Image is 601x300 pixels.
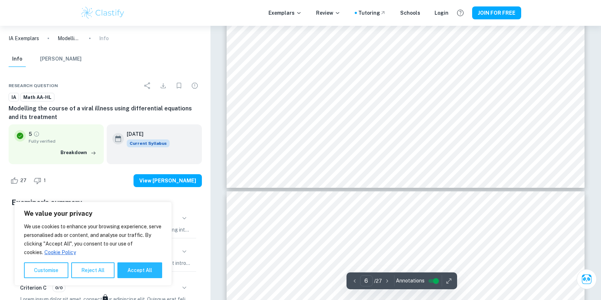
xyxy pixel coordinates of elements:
[454,7,466,19] button: Help and Feedback
[24,209,162,218] p: We value your privacy
[358,9,386,17] a: Tutoring
[188,78,202,93] div: Report issue
[472,6,521,19] button: JOIN FOR FREE
[396,277,425,285] span: Annotations
[127,139,170,147] div: This exemplar is based on the current syllabus. Feel free to refer to it for inspiration/ideas wh...
[117,262,162,278] button: Accept All
[9,94,19,101] span: IA
[9,51,26,67] button: Info
[172,78,186,93] div: Bookmark
[80,6,126,20] img: Clastify logo
[24,262,68,278] button: Customise
[24,222,162,257] p: We use cookies to enhance your browsing experience, serve personalised ads or content, and analys...
[59,147,98,158] button: Breakdown
[21,94,54,101] span: Math AA-HL
[400,9,420,17] a: Schools
[29,138,98,144] span: Fully verified
[435,9,449,17] a: Login
[29,130,32,138] p: 5
[71,262,115,278] button: Reject All
[9,93,19,102] a: IA
[316,9,340,17] p: Review
[33,131,40,137] a: Grade fully verified
[9,104,202,122] h6: Modelling the course of a viral illness using differential equations and its treatment
[127,139,170,147] span: Current Syllabus
[9,82,58,89] span: Research question
[9,175,30,186] div: Like
[127,130,164,138] h6: [DATE]
[374,277,382,285] p: / 27
[140,78,155,93] div: Share
[156,78,170,93] div: Download
[268,9,302,17] p: Exemplars
[58,34,81,42] p: Modelling the course of a viral illness using differential equations and its treatment
[16,177,30,184] span: 27
[44,249,76,256] a: Cookie Policy
[32,175,50,186] div: Dislike
[11,197,199,208] h5: Examiner's summary
[20,93,54,102] a: Math AA-HL
[9,34,39,42] a: IA Exemplars
[577,269,597,289] button: Ask Clai
[40,51,82,67] button: [PERSON_NAME]
[40,177,50,184] span: 1
[134,174,202,187] button: View [PERSON_NAME]
[14,202,172,286] div: We value your privacy
[99,34,109,42] p: Info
